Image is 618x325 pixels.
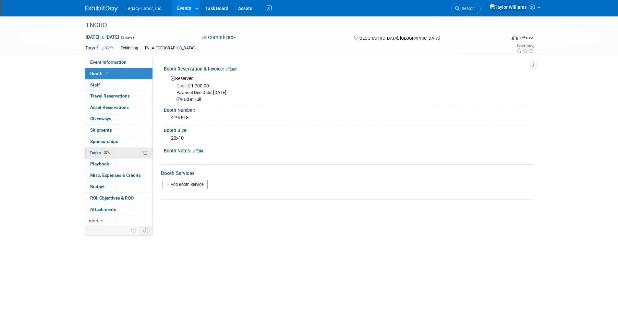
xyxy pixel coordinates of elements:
[85,68,152,79] a: Booth
[176,90,528,96] div: Payment Due Date: [DATE]
[200,34,238,41] button: Committed
[85,45,113,52] td: Tags
[451,3,481,14] a: Search
[90,105,129,110] span: Asset Reservations
[85,6,118,12] img: ExhibitDay
[90,127,112,133] span: Shipments
[176,83,191,88] span: Cost: $
[120,35,134,40] span: (2 days)
[85,57,152,68] a: Event Information
[90,71,110,76] span: Booth
[119,45,140,52] div: Exhibiting
[85,80,152,91] a: Staff
[105,71,109,75] i: Booth reservation complete
[128,227,139,235] td: Personalize Event Tab Strip
[85,215,152,227] a: more
[90,184,105,189] span: Budget
[193,149,203,153] a: Edit
[139,227,152,235] td: Toggle Event Tabs
[126,6,163,11] span: Legacy Labor, Inc.
[169,133,528,143] div: 20x10
[358,36,440,41] span: [GEOGRAPHIC_DATA], [GEOGRAPHIC_DATA]
[512,35,518,40] img: Format-Inperson.png
[516,45,534,48] div: Event Rating
[85,136,152,147] a: Sponsorships
[164,125,533,134] div: Booth Size:
[142,45,198,52] div: TNLA ([GEOGRAPHIC_DATA])
[90,93,130,98] span: Travel Reservations
[169,113,528,123] div: 419/518
[90,207,116,212] span: Attachments
[85,159,152,170] a: Playbook
[85,181,152,192] a: Budget
[85,193,152,204] a: ROI, Objectives & ROO
[103,150,111,155] span: 33%
[85,204,152,215] a: Attachments
[85,113,152,124] a: Giveaways
[89,218,99,223] span: more
[102,46,113,50] a: Edit
[99,34,105,40] span: to
[85,125,152,136] a: Shipments
[85,102,152,113] a: Asset Reservations
[85,34,119,40] span: [DATE] [DATE]
[169,73,528,103] div: Reserved
[90,116,111,121] span: Giveaways
[90,82,100,87] span: Staff
[519,35,534,40] div: In-Person
[164,146,533,154] div: Booth Notes:
[85,148,152,159] a: Tasks33%
[468,34,535,44] div: Event Format
[90,173,141,178] span: Misc. Expenses & Credits
[164,64,533,72] div: Booth Reservation & Invoice:
[90,150,111,155] span: Tasks
[90,59,127,65] span: Event Information
[164,105,533,113] div: Booth Number:
[163,180,208,189] a: Add Booth Service
[83,19,496,31] div: TNGRO
[176,97,528,103] div: Paid in Full
[90,195,134,201] span: ROI, Objectives & ROO
[90,139,118,144] span: Sponsorships
[226,67,236,71] a: Edit
[90,161,109,166] span: Playbook
[161,170,533,177] div: Booth Services
[176,83,212,88] span: 1,700.00
[85,91,152,102] a: Travel Reservations
[85,170,152,181] a: Misc. Expenses & Credits
[489,4,527,11] img: Taylor Williams
[460,6,475,11] span: Search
